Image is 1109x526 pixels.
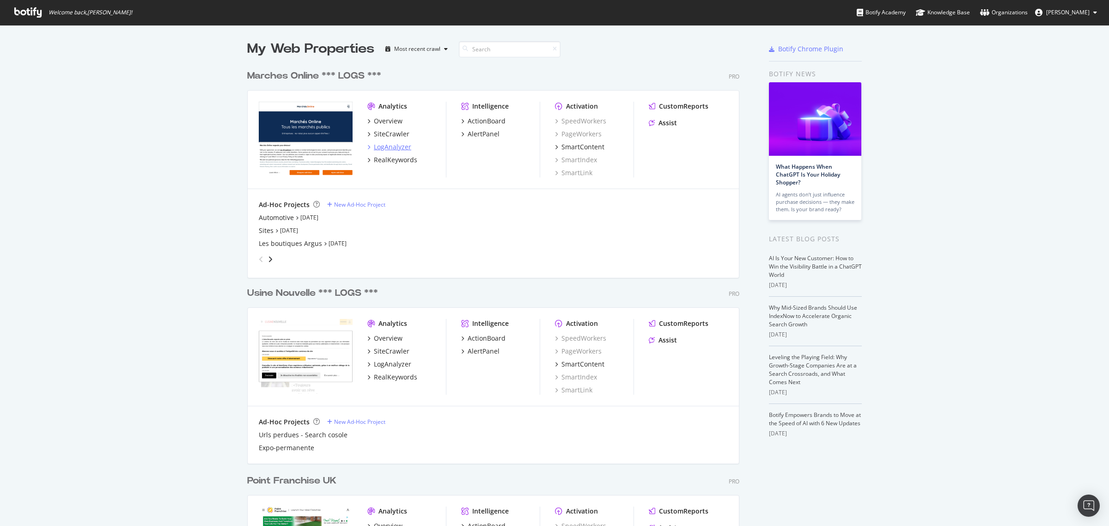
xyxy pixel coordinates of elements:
a: [DATE] [300,214,318,221]
a: AlertPanel [461,347,500,356]
a: ActionBoard [461,116,506,126]
div: SiteCrawler [374,347,409,356]
div: RealKeywords [374,373,417,382]
img: usinenouvelle.com [259,319,353,394]
div: Organizations [980,8,1028,17]
div: RealKeywords [374,155,417,165]
a: Leveling the Playing Field: Why Growth-Stage Companies Are at a Search Crossroads, and What Comes... [769,353,857,386]
a: RealKeywords [367,373,417,382]
div: AlertPanel [468,347,500,356]
a: CustomReports [649,102,708,111]
div: LogAnalyzer [374,360,411,369]
div: New Ad-Hoc Project [334,418,385,426]
div: SiteCrawler [374,129,409,139]
a: [DATE] [280,226,298,234]
a: SpeedWorkers [555,334,606,343]
div: Overview [374,116,402,126]
div: Pro [729,73,739,80]
div: Most recent crawl [394,46,440,52]
div: SmartContent [561,360,604,369]
div: Pro [729,290,739,298]
div: Botify Chrome Plugin [778,44,843,54]
div: angle-left [255,252,267,267]
a: SmartContent [555,142,604,152]
a: Automotive [259,213,294,222]
div: Intelligence [472,507,509,516]
div: Assist [658,336,677,345]
div: [DATE] [769,330,862,339]
a: PageWorkers [555,129,602,139]
a: RealKeywords [367,155,417,165]
a: LogAnalyzer [367,360,411,369]
div: CustomReports [659,102,708,111]
div: Pro [729,477,739,485]
div: Analytics [378,507,407,516]
div: AI agents don’t just influence purchase decisions — they make them. Is your brand ready? [776,191,854,213]
a: SmartContent [555,360,604,369]
div: ActionBoard [468,334,506,343]
a: PageWorkers [555,347,602,356]
div: Ad-Hoc Projects [259,417,310,427]
div: Point Franchise UK [247,474,336,488]
div: Latest Blog Posts [769,234,862,244]
a: What Happens When ChatGPT Is Your Holiday Shopper? [776,163,840,186]
div: Ad-Hoc Projects [259,200,310,209]
a: Urls perdues - Search cosole [259,430,347,440]
a: Botify Chrome Plugin [769,44,843,54]
a: ActionBoard [461,334,506,343]
div: Activation [566,507,598,516]
div: angle-right [267,255,274,264]
a: New Ad-Hoc Project [327,201,385,208]
div: Activation [566,319,598,328]
div: Analytics [378,319,407,328]
div: My Web Properties [247,40,374,58]
a: AI Is Your New Customer: How to Win the Visibility Battle in a ChatGPT World [769,254,862,279]
div: Open Intercom Messenger [1078,495,1100,517]
img: www.marchesonline.com [259,102,353,177]
div: SpeedWorkers [555,116,606,126]
span: Quentin Arnold [1046,8,1090,16]
a: SmartLink [555,385,592,395]
a: SiteCrawler [367,347,409,356]
a: SmartLink [555,168,592,177]
a: LogAnalyzer [367,142,411,152]
a: [DATE] [329,239,347,247]
div: Knowledge Base [916,8,970,17]
div: CustomReports [659,319,708,328]
div: Sites [259,226,274,235]
div: [DATE] [769,388,862,397]
div: CustomReports [659,507,708,516]
a: SmartIndex [555,155,597,165]
a: New Ad-Hoc Project [327,418,385,426]
div: SmartContent [561,142,604,152]
a: Botify Empowers Brands to Move at the Speed of AI with 6 New Updates [769,411,861,427]
a: Point Franchise UK [247,474,340,488]
a: CustomReports [649,319,708,328]
a: Assist [649,118,677,128]
div: LogAnalyzer [374,142,411,152]
div: Overview [374,334,402,343]
a: Overview [367,334,402,343]
div: Assist [658,118,677,128]
div: Botify Academy [857,8,906,17]
div: Intelligence [472,102,509,111]
a: CustomReports [649,507,708,516]
div: AlertPanel [468,129,500,139]
a: Overview [367,116,402,126]
a: Les boutiques Argus [259,239,322,248]
a: Expo-permanente [259,443,314,453]
a: SmartIndex [555,373,597,382]
div: New Ad-Hoc Project [334,201,385,208]
a: Assist [649,336,677,345]
div: Activation [566,102,598,111]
